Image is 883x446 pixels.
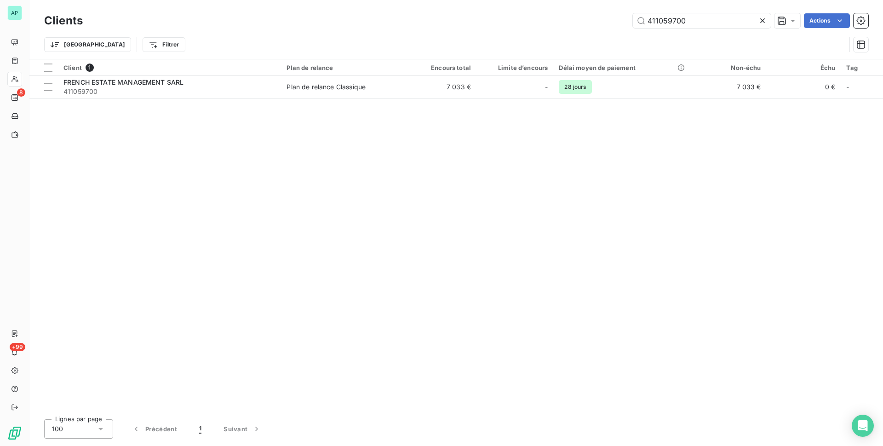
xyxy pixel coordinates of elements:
div: Plan de relance Classique [287,82,366,92]
td: 7 033 € [402,76,476,98]
span: 28 jours [559,80,591,94]
a: 8 [7,90,22,105]
div: Open Intercom Messenger [852,415,874,437]
div: Tag [846,64,877,71]
span: 8 [17,88,25,97]
input: Rechercher [633,13,771,28]
img: Logo LeanPay [7,426,22,440]
button: [GEOGRAPHIC_DATA] [44,37,131,52]
span: +99 [10,343,25,351]
button: Actions [804,13,850,28]
span: Client [63,64,82,71]
div: Non-échu [698,64,761,71]
span: 411059700 [63,87,275,96]
td: 0 € [767,76,841,98]
div: Échu [772,64,836,71]
span: FRENCH ESTATE MANAGEMENT SARL [63,78,183,86]
span: - [545,82,548,92]
div: Délai moyen de paiement [559,64,686,71]
div: Limite d’encours [482,64,548,71]
button: Suivant [212,419,272,439]
span: 100 [52,424,63,434]
button: Précédent [120,419,188,439]
td: 7 033 € [692,76,767,98]
h3: Clients [44,12,83,29]
div: AP [7,6,22,20]
div: Plan de relance [287,64,396,71]
span: - [846,83,849,91]
div: Encours total [407,64,471,71]
button: 1 [188,419,212,439]
span: 1 [86,64,94,72]
span: 1 [199,424,201,434]
button: Filtrer [143,37,185,52]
